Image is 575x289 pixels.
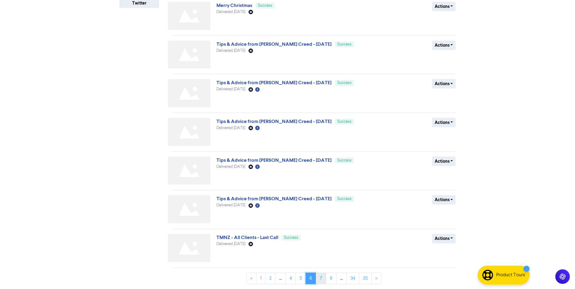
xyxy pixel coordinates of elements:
span: Delivered [DATE] [216,49,245,53]
a: Page 34 [346,273,359,284]
span: Success [337,197,352,201]
a: Page 1 [256,273,266,284]
span: Delivered [DATE] [216,87,245,91]
a: Tips & Advice from [PERSON_NAME] Creed - [DATE] [216,41,332,47]
a: Tips & Advice from [PERSON_NAME] Creed - [DATE] [216,118,332,125]
span: Success [284,236,298,240]
img: Not found [168,2,210,30]
span: Delivered [DATE] [216,203,245,207]
a: Page 35 [359,273,372,284]
button: Actions [432,79,456,88]
img: Not found [168,79,210,107]
span: Success [258,4,272,8]
button: Actions [432,195,456,204]
span: Success [337,120,352,124]
a: Page 8 [326,273,336,284]
span: Success [337,158,352,162]
a: Page 5 [296,273,306,284]
a: Page 6 is your current page [306,273,316,284]
span: Success [337,42,352,46]
button: Actions [432,118,456,127]
span: Delivered [DATE] [216,126,245,130]
a: Page 7 [316,273,326,284]
iframe: Chat Widget [545,260,575,289]
a: Tips & Advice from [PERSON_NAME] Creed - [DATE] [216,80,332,86]
span: Success [337,81,352,85]
img: Not found [168,41,210,69]
a: Page 4 [286,273,296,284]
a: » [371,273,381,284]
a: Page 2 [265,273,276,284]
span: Delivered [DATE] [216,242,245,246]
img: Not found [168,157,210,185]
a: Merry Christmas [216,2,252,8]
button: Actions [432,157,456,166]
span: Delivered [DATE] [216,165,245,169]
a: Tips & Advice from [PERSON_NAME] Creed - [DATE] [216,196,332,202]
button: Actions [432,41,456,50]
img: Not found [168,234,210,262]
button: Actions [432,2,456,11]
a: « [246,273,256,284]
a: Tips & Advice from [PERSON_NAME] Creed - [DATE] [216,157,332,163]
img: Not found [168,195,210,223]
span: Delivered [DATE] [216,10,245,14]
a: TMNZ - All Clients - Last Call [216,234,278,241]
img: Not found [168,118,210,146]
button: Actions [432,234,456,243]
